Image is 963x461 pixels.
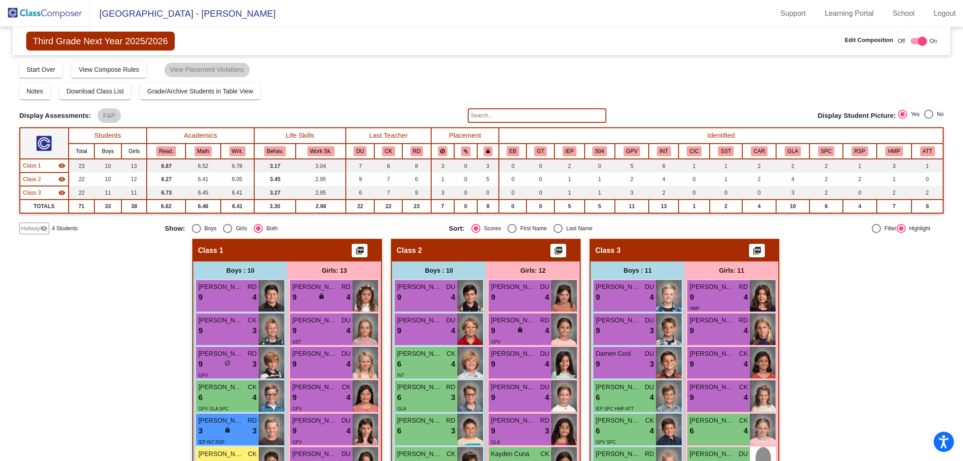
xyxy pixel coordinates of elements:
span: 4 [346,292,350,303]
a: Logout [926,6,963,21]
span: Edit Composition [845,36,893,45]
td: 3 [776,186,809,200]
td: 13 [121,159,147,172]
span: DU [645,316,654,325]
mat-chip: View Placement Violations [164,63,249,77]
td: Hidden teacher - No Class Name [20,159,69,172]
td: 0 [912,172,943,186]
th: Keep with students [454,144,477,159]
td: 3.27 [254,186,296,200]
button: Start Over [19,61,63,78]
div: Boys : 10 [193,261,287,279]
td: 0 [499,186,526,200]
td: 6 [649,159,679,172]
td: 0 [585,159,615,172]
div: Yes [907,110,920,118]
td: 4 [649,172,679,186]
td: 1 [554,172,584,186]
td: 0 [454,159,477,172]
td: 6.73 [147,186,186,200]
span: Show: [165,224,185,233]
td: 23 [402,200,431,213]
button: 504 [592,146,607,156]
span: Class 2 [396,246,422,255]
td: Hidden teacher - No Class Name [20,186,69,200]
th: Emerging Billingual [499,144,526,159]
button: IEP [563,146,577,156]
span: lock [318,293,325,299]
span: 9 [689,292,693,303]
td: 10 [94,172,121,186]
td: 33 [94,200,121,213]
td: 0 [477,186,499,200]
span: 4 [451,325,455,337]
span: 9 [292,292,296,303]
td: 3.30 [254,200,296,213]
td: 2 [615,172,649,186]
span: DU [540,349,549,359]
td: Hidden teacher - No Class Name [20,172,69,186]
td: 1 [585,186,615,200]
td: 1 [912,159,943,172]
td: 5 [615,159,649,172]
span: DU [341,316,350,325]
button: Print Students Details [352,244,368,257]
td: 1 [843,159,876,172]
td: 6.46 [186,200,221,213]
td: 6 [402,172,431,186]
button: DU [354,146,367,156]
span: CK [248,316,256,325]
span: [GEOGRAPHIC_DATA] - [PERSON_NAME] [90,6,275,21]
td: 5 [585,200,615,213]
td: 8 [477,200,499,213]
span: DU [645,282,654,292]
button: RD [410,146,423,156]
td: 2 [710,200,742,213]
button: Math [195,146,212,156]
button: Print Students Details [749,244,765,257]
span: DU [446,316,455,325]
td: 2.95 [296,186,346,200]
span: [PERSON_NAME] [PERSON_NAME] [198,349,243,359]
button: ATT [920,146,935,156]
td: TOTALS [20,200,69,213]
td: 1 [585,172,615,186]
span: 4 [346,325,350,337]
mat-radio-group: Select an option [898,110,944,121]
td: 2 [809,172,843,186]
td: 0 [679,186,709,200]
mat-icon: visibility_off [40,225,47,232]
span: 9 [397,292,401,303]
div: Boys : 11 [591,261,684,279]
th: High Absence/Tardies [912,144,943,159]
td: 2 [809,186,843,200]
span: GPV [491,340,500,345]
th: Gifted and Talented [526,144,554,159]
button: SST [718,146,734,156]
span: CK [447,349,455,359]
td: 2 [742,159,776,172]
th: Student has a SPEECH IEP [809,144,843,159]
span: [PERSON_NAME] [198,316,243,325]
button: HMP [885,146,903,156]
td: 8 [402,159,431,172]
th: Good Parent Volunteer [615,144,649,159]
td: 7 [431,200,455,213]
span: RD [540,316,549,325]
div: Girls: 11 [684,261,778,279]
td: 7 [374,186,402,200]
th: Last Teacher [346,128,431,144]
span: Start Over [27,66,56,73]
td: 2.98 [296,200,346,213]
button: CIC [687,146,701,156]
span: 3 [252,359,256,370]
div: Girls: 13 [287,261,381,279]
mat-radio-group: Select an option [165,224,442,233]
span: 9 [595,292,600,303]
td: 5 [554,200,584,213]
td: 3 [615,186,649,200]
td: 1 [710,172,742,186]
span: HMP [689,306,699,311]
td: 2 [649,186,679,200]
td: 22 [346,200,374,213]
